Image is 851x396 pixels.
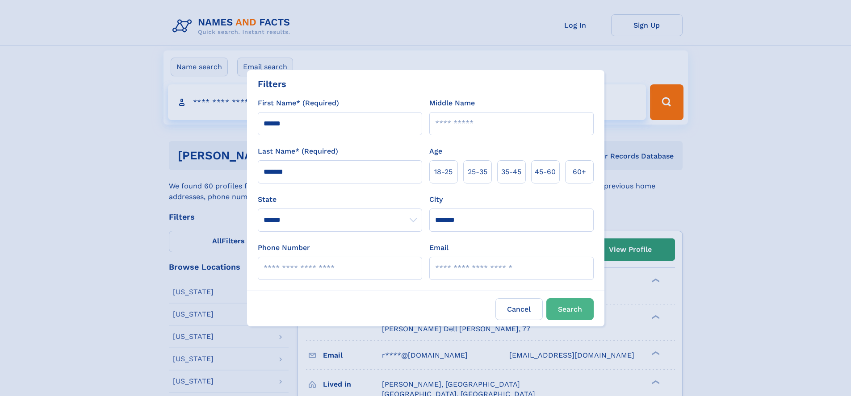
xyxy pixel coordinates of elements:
span: 18‑25 [434,167,453,177]
label: State [258,194,422,205]
label: Age [429,146,442,157]
span: 45‑60 [535,167,556,177]
span: 25‑35 [468,167,487,177]
label: Middle Name [429,98,475,108]
label: City [429,194,443,205]
label: Phone Number [258,242,310,253]
span: 60+ [573,167,586,177]
label: Email [429,242,449,253]
label: First Name* (Required) [258,98,339,108]
button: Search [546,298,594,320]
label: Cancel [495,298,543,320]
label: Last Name* (Required) [258,146,338,157]
span: 35‑45 [501,167,521,177]
div: Filters [258,77,286,91]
